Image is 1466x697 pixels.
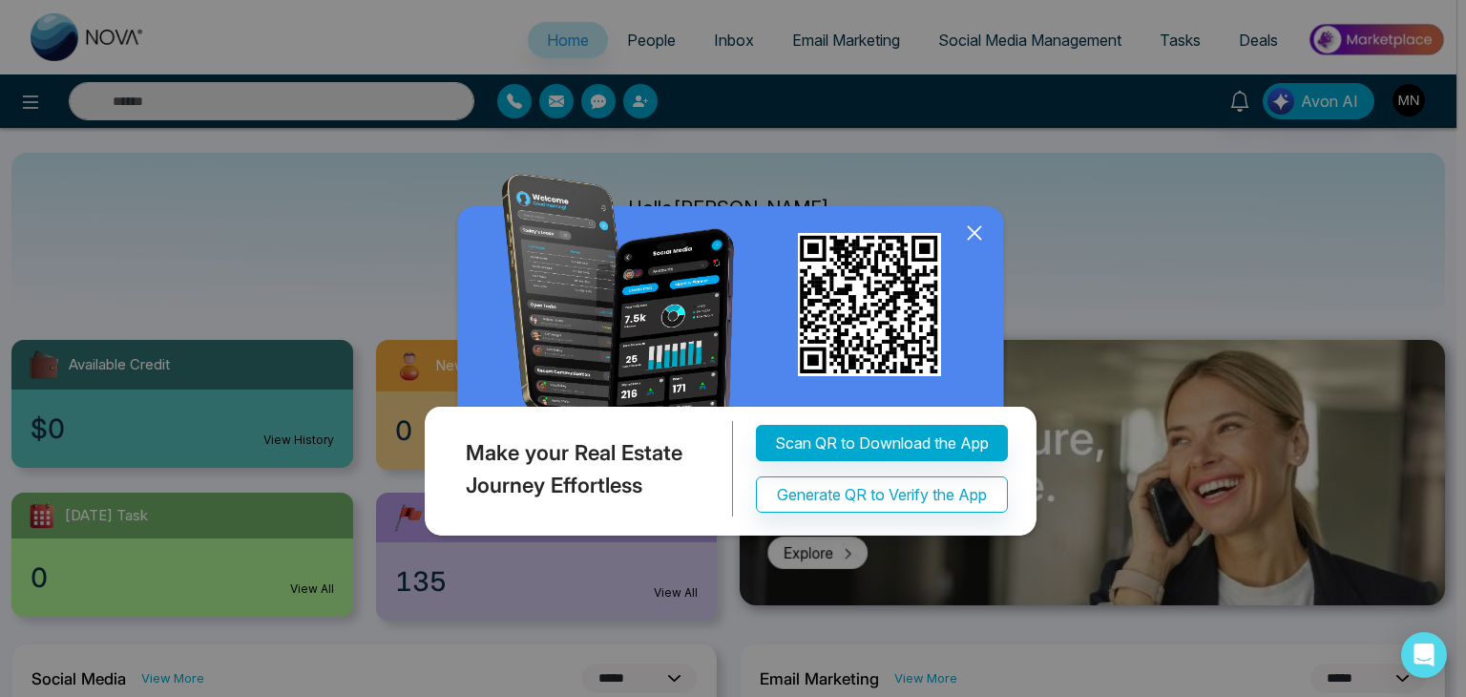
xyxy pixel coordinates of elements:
[798,233,941,376] img: qr_for_download_app.png
[420,422,733,517] div: Make your Real Estate Journey Effortless
[756,426,1008,462] button: Scan QR to Download the App
[1401,632,1447,678] div: Open Intercom Messenger
[420,174,1046,545] img: QRModal
[756,477,1008,514] button: Generate QR to Verify the App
